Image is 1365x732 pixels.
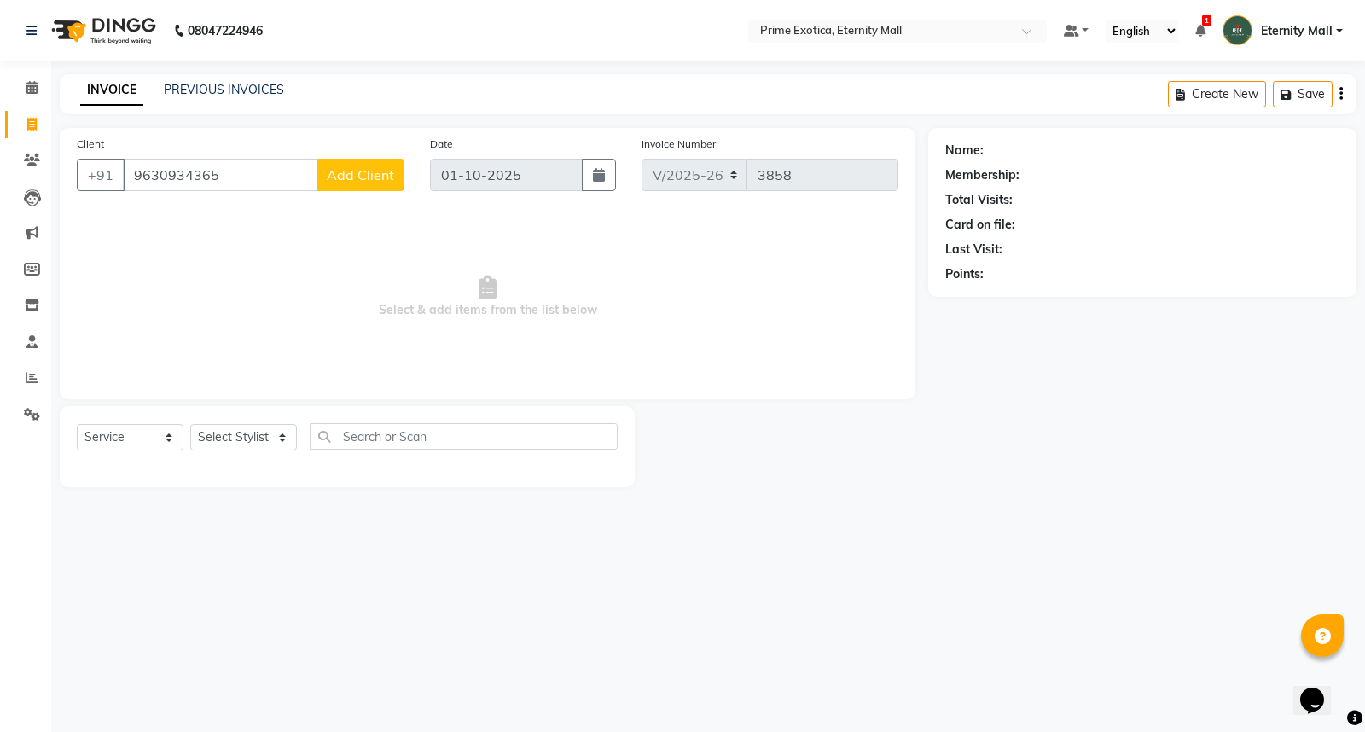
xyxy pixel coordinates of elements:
div: Name: [945,142,984,160]
label: Date [430,137,453,152]
div: Membership: [945,166,1019,184]
img: Eternity Mall [1223,15,1252,45]
div: Points: [945,265,984,283]
span: Select & add items from the list below [77,212,898,382]
a: 1 [1195,23,1205,38]
span: Add Client [327,166,394,183]
a: INVOICE [80,75,143,106]
iframe: chat widget [1293,664,1348,715]
b: 08047224946 [188,7,263,55]
label: Client [77,137,104,152]
input: Search by Name/Mobile/Email/Code [123,159,317,191]
div: Last Visit: [945,241,1002,259]
div: Total Visits: [945,191,1013,209]
div: Card on file: [945,216,1015,234]
button: Save [1273,81,1333,107]
img: logo [44,7,160,55]
button: Create New [1168,81,1266,107]
button: Add Client [317,159,404,191]
input: Search or Scan [310,423,618,450]
button: +91 [77,159,125,191]
label: Invoice Number [642,137,716,152]
span: 1 [1202,15,1211,26]
a: PREVIOUS INVOICES [164,82,284,97]
span: Eternity Mall [1261,22,1333,40]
